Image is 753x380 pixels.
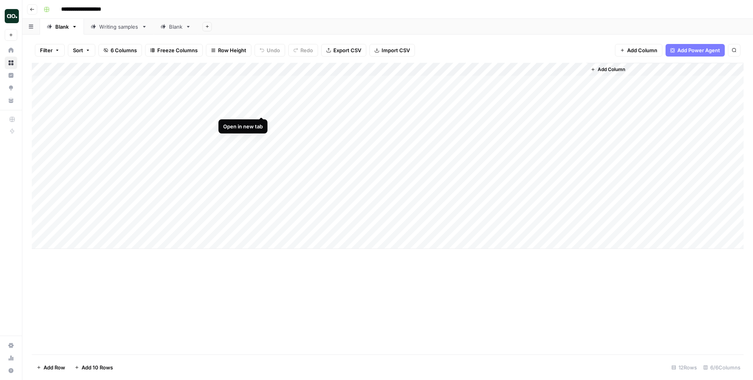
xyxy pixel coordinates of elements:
div: Blank [169,23,182,31]
span: Row Height [218,46,246,54]
button: Sort [68,44,95,57]
button: Import CSV [369,44,415,57]
button: Add 10 Rows [70,361,118,374]
span: Add 10 Rows [82,364,113,371]
button: Redo [288,44,318,57]
a: Blank [154,19,198,35]
span: Add Column [598,66,625,73]
span: Import CSV [382,46,410,54]
a: Writing samples [84,19,154,35]
span: Add Row [44,364,65,371]
a: Browse [5,57,17,69]
button: Export CSV [321,44,366,57]
a: Settings [5,339,17,352]
span: Undo [267,46,280,54]
div: Writing samples [99,23,138,31]
a: Blank [40,19,84,35]
div: Open in new tab [223,122,263,130]
div: 12 Rows [668,361,700,374]
button: Workspace: AirOps Builders [5,6,17,26]
div: Blank [55,23,69,31]
img: AirOps Builders Logo [5,9,19,23]
a: Your Data [5,94,17,107]
span: Redo [300,46,313,54]
button: Freeze Columns [145,44,203,57]
span: Add Column [627,46,657,54]
span: Sort [73,46,83,54]
button: 6 Columns [98,44,142,57]
button: Undo [255,44,285,57]
button: Filter [35,44,65,57]
a: Home [5,44,17,57]
button: Add Power Agent [666,44,725,57]
span: Add Power Agent [677,46,720,54]
span: Filter [40,46,53,54]
span: 6 Columns [111,46,137,54]
button: Help + Support [5,364,17,377]
button: Add Column [587,64,628,75]
button: Add Row [32,361,70,374]
span: Export CSV [333,46,361,54]
a: Opportunities [5,82,17,94]
a: Insights [5,69,17,82]
span: Freeze Columns [157,46,198,54]
button: Add Column [615,44,662,57]
a: Usage [5,352,17,364]
button: Row Height [206,44,251,57]
div: 6/6 Columns [700,361,744,374]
